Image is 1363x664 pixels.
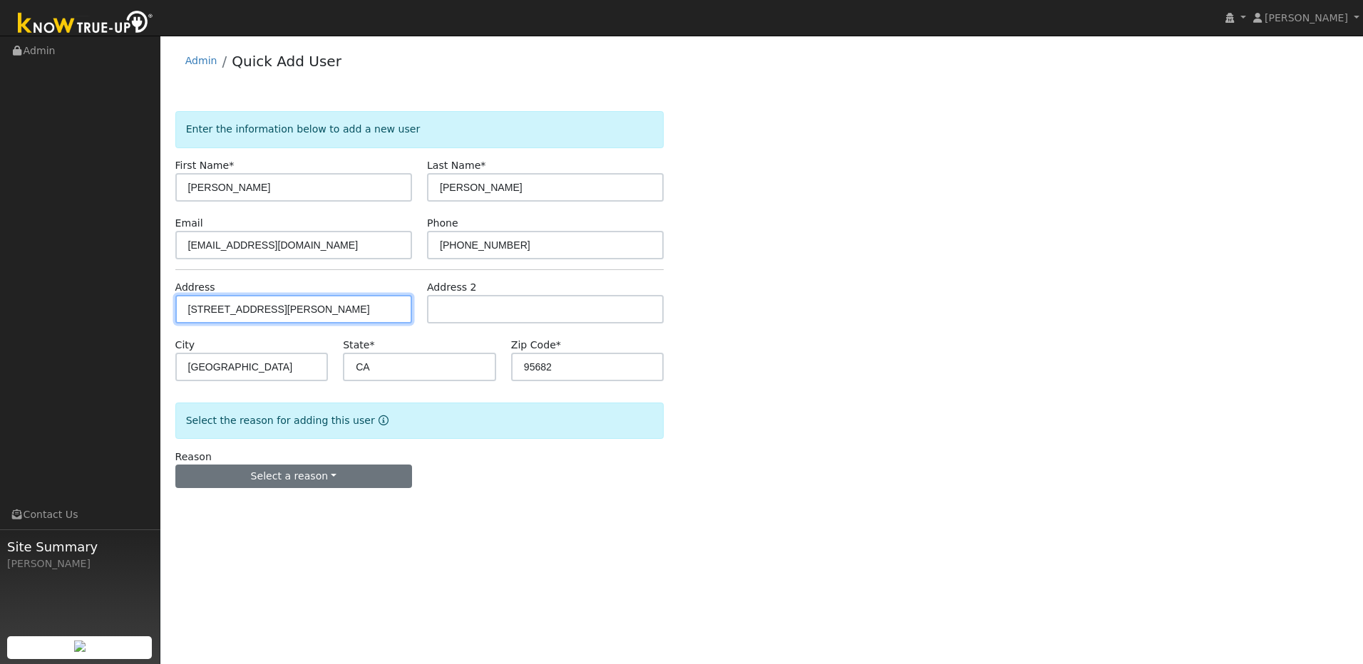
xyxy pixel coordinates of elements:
[11,8,160,40] img: Know True-Up
[175,338,195,353] label: City
[74,640,86,652] img: retrieve
[175,280,215,295] label: Address
[175,403,664,439] div: Select the reason for adding this user
[343,338,374,353] label: State
[185,55,217,66] a: Admin
[427,280,477,295] label: Address 2
[369,339,374,351] span: Required
[480,160,485,171] span: Required
[375,415,389,426] a: Reason for new user
[556,339,561,351] span: Required
[427,158,485,173] label: Last Name
[175,216,203,231] label: Email
[511,338,561,353] label: Zip Code
[7,537,153,556] span: Site Summary
[175,450,212,465] label: Reason
[427,216,458,231] label: Phone
[232,53,341,70] a: Quick Add User
[7,556,153,571] div: [PERSON_NAME]
[175,111,664,147] div: Enter the information below to add a new user
[1265,12,1348,24] span: [PERSON_NAME]
[175,158,235,173] label: First Name
[229,160,234,171] span: Required
[175,465,412,489] button: Select a reason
